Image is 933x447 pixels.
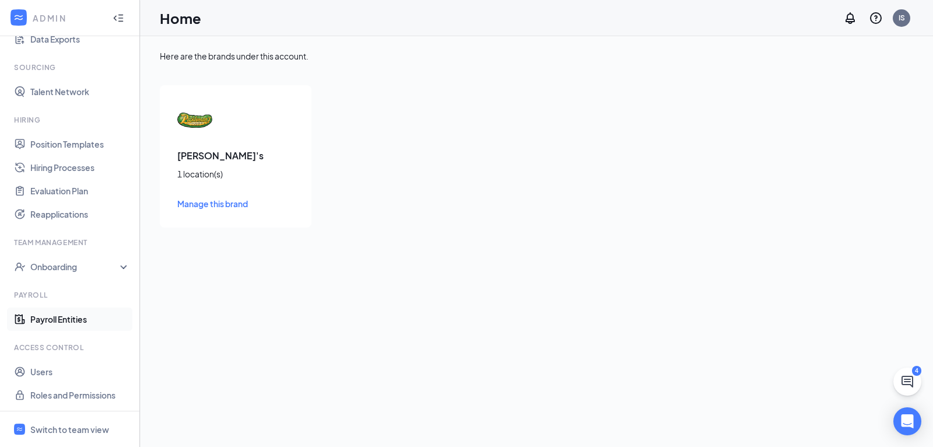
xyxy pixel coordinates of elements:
[30,383,130,407] a: Roles and Permissions
[177,149,294,162] h3: [PERSON_NAME]'s
[14,62,128,72] div: Sourcing
[13,12,24,23] svg: WorkstreamLogo
[14,115,128,125] div: Hiring
[900,375,914,389] svg: ChatActive
[30,27,130,51] a: Data Exports
[177,198,248,209] span: Manage this brand
[869,11,883,25] svg: QuestionInfo
[14,238,128,247] div: Team Management
[30,360,130,383] a: Users
[33,12,102,24] div: ADMIN
[160,50,913,62] div: Here are the brands under this account.
[30,308,130,331] a: Payroll Entities
[30,261,120,273] div: Onboarding
[899,13,905,23] div: IS
[30,424,109,435] div: Switch to team view
[177,168,294,180] div: 1 location(s)
[893,407,921,435] div: Open Intercom Messenger
[177,197,294,210] a: Manage this brand
[912,366,921,376] div: 4
[113,12,124,24] svg: Collapse
[893,368,921,396] button: ChatActive
[14,343,128,352] div: Access control
[30,80,130,103] a: Talent Network
[30,132,130,156] a: Position Templates
[14,261,26,273] svg: UserCheck
[30,156,130,179] a: Hiring Processes
[30,179,130,202] a: Evaluation Plan
[160,8,201,28] h1: Home
[14,290,128,300] div: Payroll
[30,202,130,226] a: Reapplications
[843,11,857,25] svg: Notifications
[16,425,23,433] svg: WorkstreamLogo
[177,103,212,138] img: Pickleman's logo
